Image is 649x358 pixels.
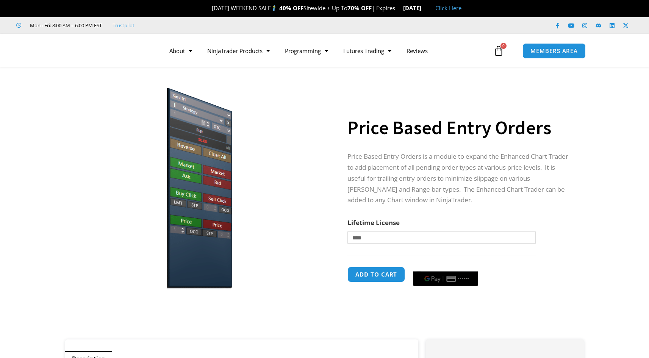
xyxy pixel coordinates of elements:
[458,276,469,281] text: ••••••
[399,42,435,59] a: Reviews
[162,42,200,59] a: About
[336,42,399,59] a: Futures Trading
[206,5,211,11] img: 🎉
[522,43,586,59] a: MEMBERS AREA
[162,42,491,59] nav: Menu
[271,5,277,11] img: 🏌️‍♂️
[413,271,478,286] button: Buy with GPay
[279,4,303,12] strong: 40% OFF
[200,42,277,59] a: NinjaTrader Products
[396,5,401,11] img: ⌛
[347,267,405,282] button: Add to cart
[113,21,134,30] a: Trustpilot
[347,218,400,227] label: Lifetime License
[347,247,359,253] a: Clear options
[277,42,336,59] a: Programming
[347,114,569,141] h1: Price Based Entry Orders
[347,151,569,206] p: Price Based Entry Orders is a module to expand the Enhanced Chart Trader to add placement of all ...
[28,21,102,30] span: Mon - Fri: 8:00 AM – 6:00 PM EST
[403,4,428,12] strong: [DATE]
[422,5,427,11] img: 🏭
[482,40,515,62] a: 0
[530,48,578,54] span: MEMBERS AREA
[435,4,461,12] a: Click Here
[76,81,319,290] img: Price based
[204,4,403,12] span: [DATE] WEEKEND SALE Sitewide + Up To | Expires
[347,4,372,12] strong: 70% OFF
[53,37,134,64] img: LogoAI | Affordable Indicators – NinjaTrader
[500,43,507,49] span: 0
